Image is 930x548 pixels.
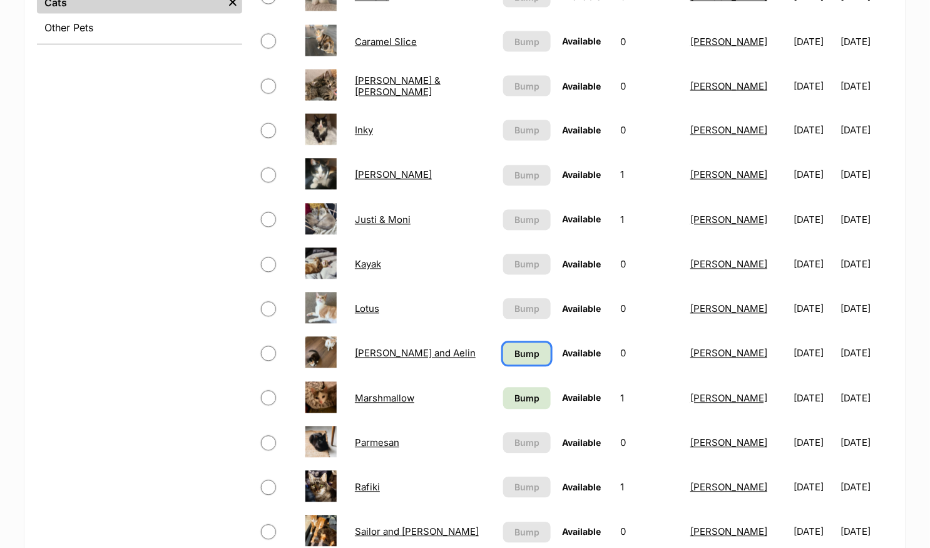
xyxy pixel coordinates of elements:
[503,343,551,365] a: Bump
[503,165,551,186] button: Bump
[503,388,551,410] a: Bump
[690,482,767,494] a: [PERSON_NAME]
[355,348,476,359] a: [PERSON_NAME] and Aelin
[690,259,767,271] a: [PERSON_NAME]
[789,466,840,509] td: [DATE]
[514,348,539,361] span: Bump
[503,76,551,96] button: Bump
[562,304,601,314] span: Available
[503,120,551,141] button: Bump
[503,299,551,319] button: Bump
[562,259,601,270] span: Available
[789,20,840,63] td: [DATE]
[841,153,892,197] td: [DATE]
[616,109,684,152] td: 0
[355,303,379,315] a: Lotus
[514,258,539,271] span: Bump
[841,421,892,465] td: [DATE]
[514,437,539,450] span: Bump
[616,332,684,375] td: 0
[616,65,684,108] td: 0
[514,302,539,316] span: Bump
[690,437,767,449] a: [PERSON_NAME]
[789,153,840,197] td: [DATE]
[355,36,417,48] a: Caramel Slice
[355,259,381,271] a: Kayak
[514,80,539,93] span: Bump
[616,377,684,420] td: 1
[355,125,373,137] a: Inky
[514,214,539,227] span: Bump
[789,109,840,152] td: [DATE]
[841,377,892,420] td: [DATE]
[562,348,601,359] span: Available
[616,199,684,242] td: 1
[841,199,892,242] td: [DATE]
[690,348,767,359] a: [PERSON_NAME]
[789,377,840,420] td: [DATE]
[690,125,767,137] a: [PERSON_NAME]
[355,437,399,449] a: Parmesan
[616,287,684,331] td: 0
[690,393,767,405] a: [PERSON_NAME]
[690,214,767,226] a: [PERSON_NAME]
[562,214,601,225] span: Available
[514,169,539,182] span: Bump
[503,477,551,498] button: Bump
[355,482,380,494] a: Rafiki
[355,169,432,181] a: [PERSON_NAME]
[562,482,601,493] span: Available
[562,438,601,448] span: Available
[841,65,892,108] td: [DATE]
[514,392,539,405] span: Bump
[841,287,892,331] td: [DATE]
[37,16,242,39] a: Other Pets
[841,466,892,509] td: [DATE]
[355,214,411,226] a: Justi & Moni
[690,303,767,315] a: [PERSON_NAME]
[562,170,601,180] span: Available
[503,210,551,230] button: Bump
[503,31,551,52] button: Bump
[355,75,441,97] a: [PERSON_NAME] & [PERSON_NAME]
[355,393,414,405] a: Marshmallow
[616,421,684,465] td: 0
[690,169,767,181] a: [PERSON_NAME]
[562,125,601,136] span: Available
[514,124,539,137] span: Bump
[789,332,840,375] td: [DATE]
[690,526,767,538] a: [PERSON_NAME]
[789,199,840,242] td: [DATE]
[503,522,551,543] button: Bump
[841,243,892,286] td: [DATE]
[562,527,601,537] span: Available
[616,243,684,286] td: 0
[355,526,479,538] a: Sailor and [PERSON_NAME]
[690,80,767,92] a: [PERSON_NAME]
[616,20,684,63] td: 0
[841,109,892,152] td: [DATE]
[841,332,892,375] td: [DATE]
[789,421,840,465] td: [DATE]
[690,36,767,48] a: [PERSON_NAME]
[562,393,601,403] span: Available
[789,65,840,108] td: [DATE]
[616,153,684,197] td: 1
[616,466,684,509] td: 1
[503,433,551,453] button: Bump
[503,254,551,275] button: Bump
[562,81,601,91] span: Available
[789,287,840,331] td: [DATE]
[562,36,601,46] span: Available
[305,471,337,502] img: Rafiki
[514,481,539,494] span: Bump
[514,526,539,539] span: Bump
[841,20,892,63] td: [DATE]
[514,35,539,48] span: Bump
[789,243,840,286] td: [DATE]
